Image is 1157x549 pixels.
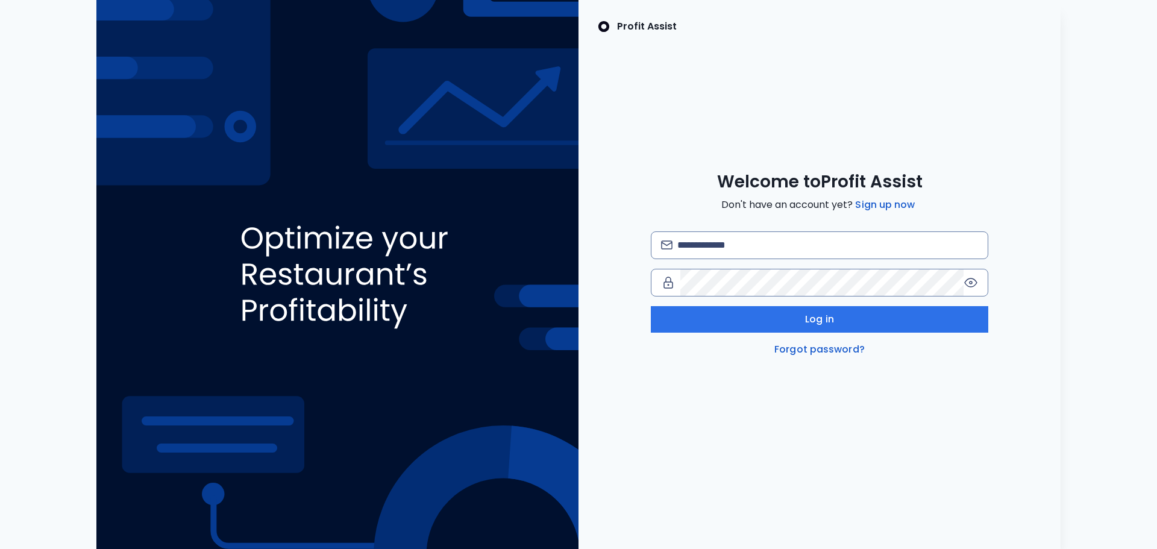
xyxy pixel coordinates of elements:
[772,342,867,357] a: Forgot password?
[617,19,677,34] p: Profit Assist
[717,171,923,193] span: Welcome to Profit Assist
[721,198,917,212] span: Don't have an account yet?
[651,306,988,333] button: Log in
[661,240,673,249] img: email
[598,19,610,34] img: SpotOn Logo
[853,198,917,212] a: Sign up now
[805,312,834,327] span: Log in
